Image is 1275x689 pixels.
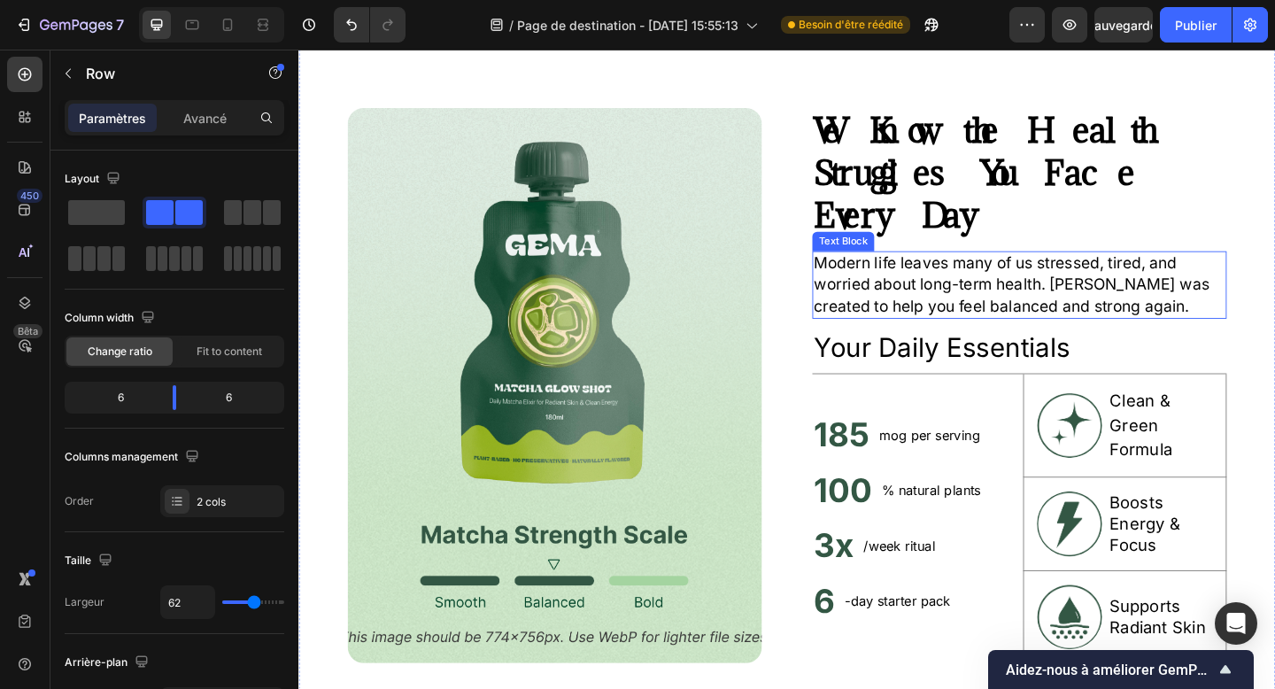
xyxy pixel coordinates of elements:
img: gempages_432750572815254551-02de95df-4361-456d-9244-174b694b3f64.png [803,582,874,653]
h2: 6 [559,576,585,625]
p: mog per serving [631,409,741,430]
font: 7 [116,16,124,34]
img: gempages_432750572815254551-d913269a-d0ae-4712-8cc9-69df299d1afe.png [53,64,504,668]
strong: We Know the Health Struggles You Face Every Day [560,64,923,205]
button: Sauvegarder [1094,7,1153,43]
font: Page de destination - [DATE] 15:55:13 [517,18,738,33]
span: Fit to content [197,344,262,360]
p: -day starter pack [594,590,709,611]
div: Column width [65,306,158,330]
font: Paramètres [79,111,146,126]
h2: 3x [559,515,606,565]
img: gempages_432750572815254551-f8d913f0-cefa-4fa2-af5d-f69fd6cc58ae.png [803,481,874,552]
font: Publier [1175,18,1217,33]
p: Clean & Green Formula [883,369,993,449]
div: Rich Text Editor. Editing area: main [559,220,1009,294]
h2: Your Daily Essentials [559,305,1009,345]
div: Columns management [65,445,203,469]
font: / [509,18,514,33]
button: Publier [1160,7,1232,43]
span: Change ratio [88,344,152,360]
p: Boosts Energy & Focus [883,482,993,551]
font: Sauvegarder [1086,18,1162,33]
div: 2 cols [197,494,280,510]
div: Layout [65,167,124,191]
div: 6 [68,385,158,410]
font: Avancé [183,111,227,126]
div: Order [65,493,94,509]
p: % natural plants [634,469,742,491]
p: Supports Radiant Skin [883,594,993,640]
h2: 185 [559,395,622,445]
font: Bêta [18,325,38,337]
p: Row [86,63,236,84]
div: Ouvrir Intercom Messenger [1215,602,1257,645]
button: Afficher l'enquête - Aidez-nous à améliorer GemPages ! [1006,659,1236,680]
font: Arrière-plan [65,655,127,669]
h2: Rich Text Editor. Editing area: main [559,64,1009,205]
p: Modern life leaves many of us stressed, tired, and worried about long-term health. [PERSON_NAME] ... [560,221,1008,292]
div: Text Block [562,201,622,217]
font: Largeur [65,595,104,608]
font: Besoin d'être réédité [799,18,903,31]
div: 6 [190,385,281,410]
input: Auto [161,586,214,618]
iframe: Zone de conception [298,50,1275,689]
h2: 100 [559,455,625,505]
font: Taille [65,554,91,567]
img: gempages_432750572815254551-d37f1845-2fa7-44f9-bff0-8dab316a9ee3.png [803,374,874,445]
p: /week ritual [614,530,692,551]
button: 7 [7,7,132,43]
font: Aidez-nous à améliorer GemPages ! [1006,662,1235,678]
p: ⁠⁠⁠⁠⁠⁠⁠ [560,66,1008,204]
div: Annuler/Rétablir [334,7,406,43]
font: 450 [20,190,39,202]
